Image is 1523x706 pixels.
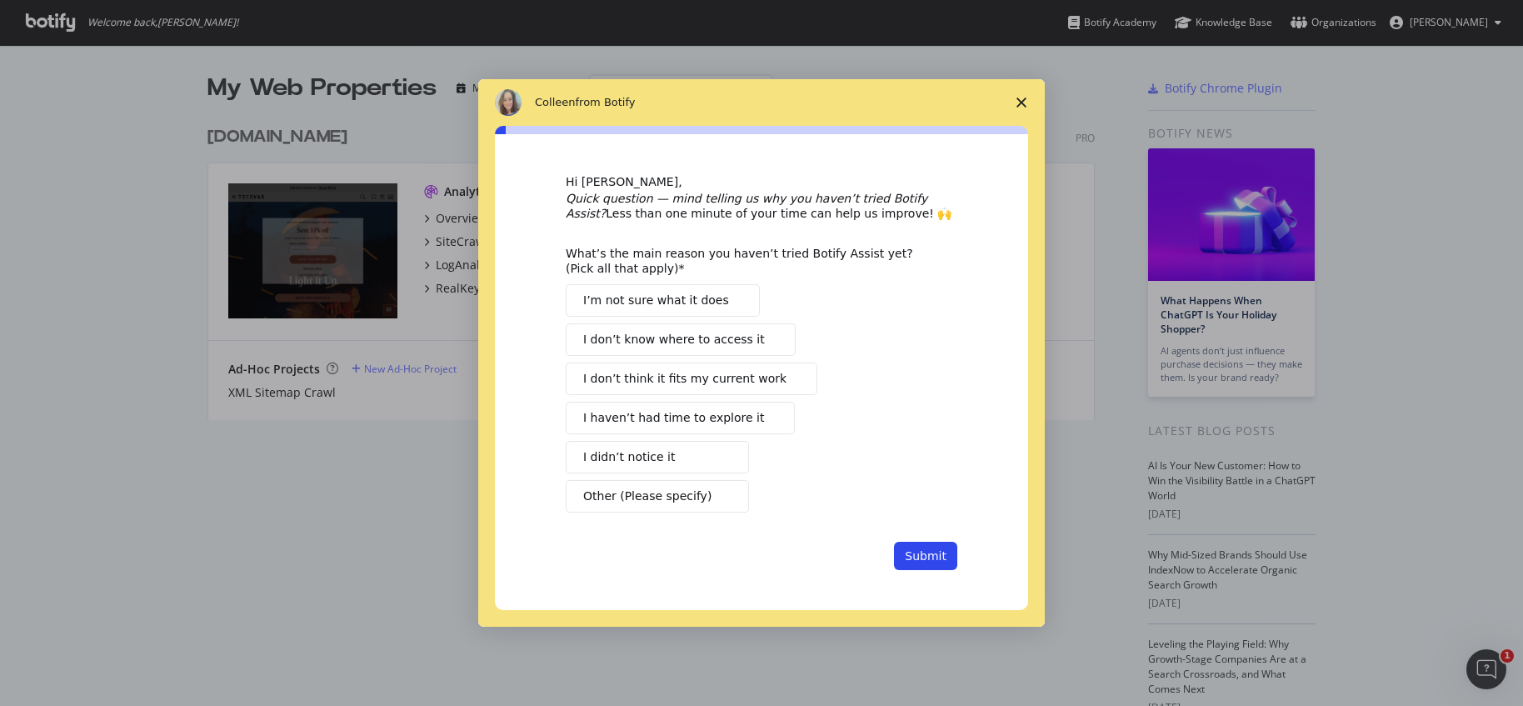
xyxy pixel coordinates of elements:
span: Close survey [998,79,1045,126]
span: from Botify [576,96,636,108]
div: What’s the main reason you haven’t tried Botify Assist yet? (Pick all that apply) [566,246,932,276]
button: Submit [894,542,957,570]
span: I haven’t had time to explore it [583,409,764,427]
button: I didn’t notice it [566,441,749,473]
img: Profile image for Colleen [495,89,522,116]
button: I haven’t had time to explore it [566,402,795,434]
span: I’m not sure what it does [583,292,729,309]
span: Colleen [535,96,576,108]
div: Hi [PERSON_NAME], [566,174,957,191]
button: I don’t know where to access it [566,323,796,356]
i: Quick question — mind telling us why you haven’t tried Botify Assist? [566,192,927,220]
span: Other (Please specify) [583,488,712,505]
span: I don’t think it fits my current work [583,370,786,388]
button: I’m not sure what it does [566,284,760,317]
div: Less than one minute of your time can help us improve! 🙌 [566,191,957,221]
span: I don’t know where to access it [583,331,765,348]
button: Other (Please specify) [566,480,749,513]
button: I don’t think it fits my current work [566,363,817,395]
span: I didn’t notice it [583,448,675,466]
